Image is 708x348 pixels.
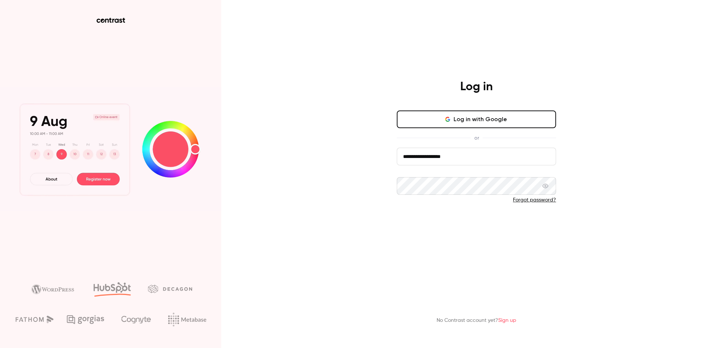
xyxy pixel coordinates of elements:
[148,285,192,293] img: decagon
[498,318,516,323] a: Sign up
[437,317,516,324] p: No Contrast account yet?
[397,110,556,128] button: Log in with Google
[471,134,483,142] span: or
[460,80,493,94] h4: Log in
[397,215,556,233] button: Log in
[513,197,556,203] a: Forgot password?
